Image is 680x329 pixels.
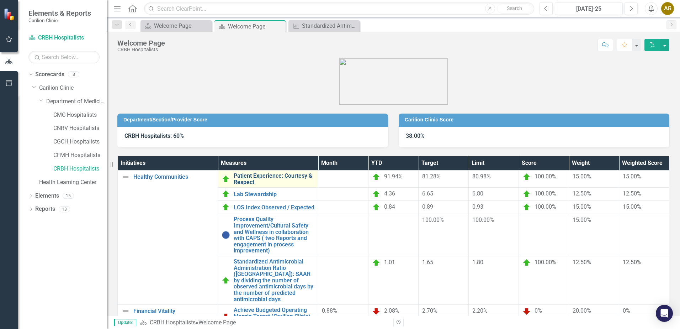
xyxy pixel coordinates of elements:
div: 8 [68,72,79,78]
small: Carilion Clinic [28,17,91,23]
td: Double-Click to Edit Right Click for Context Menu [218,256,318,304]
img: Below Plan [522,307,531,315]
a: CGCH Hospitalists [53,138,107,146]
span: 15.00% [573,216,591,223]
a: Scorecards [35,70,64,79]
div: 15 [63,193,74,199]
span: 1.65 [422,259,433,266]
input: Search Below... [28,51,100,63]
span: 12.50% [573,190,591,197]
span: 100.00% [472,216,494,223]
a: LOS Index Observed / Expected [234,204,314,211]
button: AG [661,2,674,15]
span: 100.00% [422,216,444,223]
a: Carilion Clinic [39,84,107,92]
img: No Information [222,231,230,239]
div: Welcome Page [228,22,284,31]
img: Not Defined [121,173,130,181]
span: 6.65 [422,190,433,197]
span: 2.08% [384,307,399,314]
img: On Target [222,175,230,183]
div: [DATE]-25 [557,5,620,13]
td: Double-Click to Edit Right Click for Context Menu [218,214,318,256]
img: On Target [522,173,531,181]
img: Below Plan [372,307,381,315]
img: Not Defined [121,307,130,315]
td: Double-Click to Edit Right Click for Context Menu [218,305,318,328]
a: CRBH Hospitalists [53,165,107,173]
span: 2.70% [422,307,437,314]
img: On Target [372,258,381,267]
a: Financial Vitality [133,308,214,314]
a: Reports [35,205,55,213]
img: On Target [372,203,381,211]
a: Achieve Budgeted Operating Margin Target (Carilion Clinic) [234,307,314,319]
div: Standardized Antimicrobial Administration Ratio ([GEOGRAPHIC_DATA]): SAAR by dividing the number ... [302,21,358,30]
span: 12.50% [573,259,591,266]
span: 15.00% [573,173,591,180]
button: Search [497,4,532,14]
button: [DATE]-25 [555,2,623,15]
td: Double-Click to Edit Right Click for Context Menu [218,201,318,214]
span: 6.80 [472,190,483,197]
img: On Target [522,190,531,198]
a: CFMH Hospitalists [53,151,107,160]
div: Welcome Page [198,319,236,326]
span: Search [507,5,522,11]
a: Patient Experience: Courtesy & Respect [234,173,314,185]
span: 1.80 [472,259,483,266]
span: 12.50% [623,259,641,266]
span: 0% [623,307,630,314]
span: 100.00% [535,259,556,266]
a: Elements [35,192,59,200]
a: Standardized Antimicrobial Administration Ratio ([GEOGRAPHIC_DATA]): SAAR by dividing the number ... [290,21,358,30]
span: 15.00% [623,173,641,180]
div: Welcome Page [117,39,165,47]
td: Double-Click to Edit Right Click for Context Menu [118,305,218,328]
span: 100.00% [535,173,556,180]
img: On Target [222,203,230,211]
a: CMC Hospitalists [53,111,107,119]
img: On Target [222,190,230,198]
span: 0.88% [322,307,337,314]
span: 0% [535,307,542,314]
h3: Department/Section/Provider Score [123,117,384,122]
span: 20.00% [573,307,591,314]
a: CRBH Hospitalists [28,34,100,42]
span: 15.00% [623,203,641,210]
span: 0.89 [422,203,433,210]
span: 0.93 [472,203,483,210]
div: Welcome Page [154,21,210,30]
td: Double-Click to Edit Right Click for Context Menu [218,171,318,188]
div: » [140,319,388,327]
h3: Carilion Clinic Score [405,117,666,122]
input: Search ClearPoint... [144,2,534,15]
img: On Target [222,276,230,285]
img: On Target [522,203,531,211]
img: On Target [372,173,381,181]
a: Department of Medicine [46,98,107,106]
strong: 38.00% [406,132,425,139]
span: 0.84 [384,204,395,210]
span: 15.00% [573,203,591,210]
a: Standardized Antimicrobial Administration Ratio ([GEOGRAPHIC_DATA]): SAAR by dividing the number ... [234,258,314,302]
a: CNRV Hospitalists [53,124,107,132]
span: 91.94% [384,173,403,180]
span: 1.01 [384,259,395,266]
a: Process Quality Improvement/Cultural Safety and Wellness in collaboration with CAPS ( two Reports... [234,216,314,254]
span: 100.00% [535,190,556,197]
span: Updater [114,319,136,326]
img: On Target [372,190,381,198]
img: carilion%20clinic%20logo%202.0.png [339,58,448,105]
strong: CRBH Hospitalists: 60% [124,132,184,139]
a: Health Learning Center [39,178,107,187]
span: 80.98% [472,173,491,180]
td: Double-Click to Edit Right Click for Context Menu [218,188,318,201]
img: ClearPoint Strategy [4,8,16,21]
span: Elements & Reports [28,9,91,17]
a: Lab Stewardship [234,191,314,198]
span: 2.20% [472,307,488,314]
span: 100.00% [535,204,556,210]
a: Healthy Communities [133,174,214,180]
